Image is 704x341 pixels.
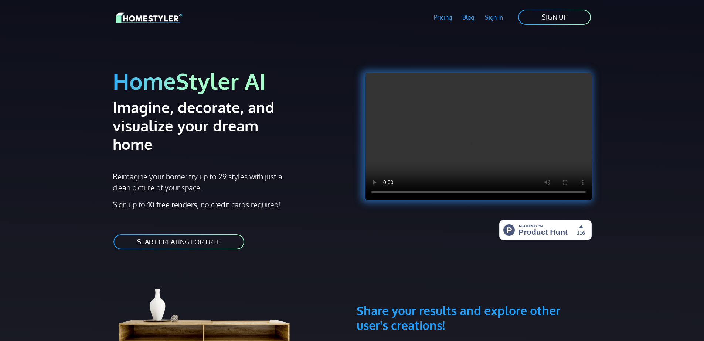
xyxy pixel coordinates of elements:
[113,98,301,153] h2: Imagine, decorate, and visualize your dream home
[113,67,348,95] h1: HomeStyler AI
[116,11,182,24] img: HomeStyler AI logo
[357,268,592,333] h3: Share your results and explore other user's creations!
[113,171,289,193] p: Reimagine your home: try up to 29 styles with just a clean picture of your space.
[113,234,245,250] a: START CREATING FOR FREE
[457,9,480,26] a: Blog
[499,220,592,240] img: HomeStyler AI - Interior Design Made Easy: One Click to Your Dream Home | Product Hunt
[113,199,348,210] p: Sign up for , no credit cards required!
[148,200,197,209] strong: 10 free renders
[428,9,457,26] a: Pricing
[480,9,509,26] a: Sign In
[517,9,592,25] a: SIGN UP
